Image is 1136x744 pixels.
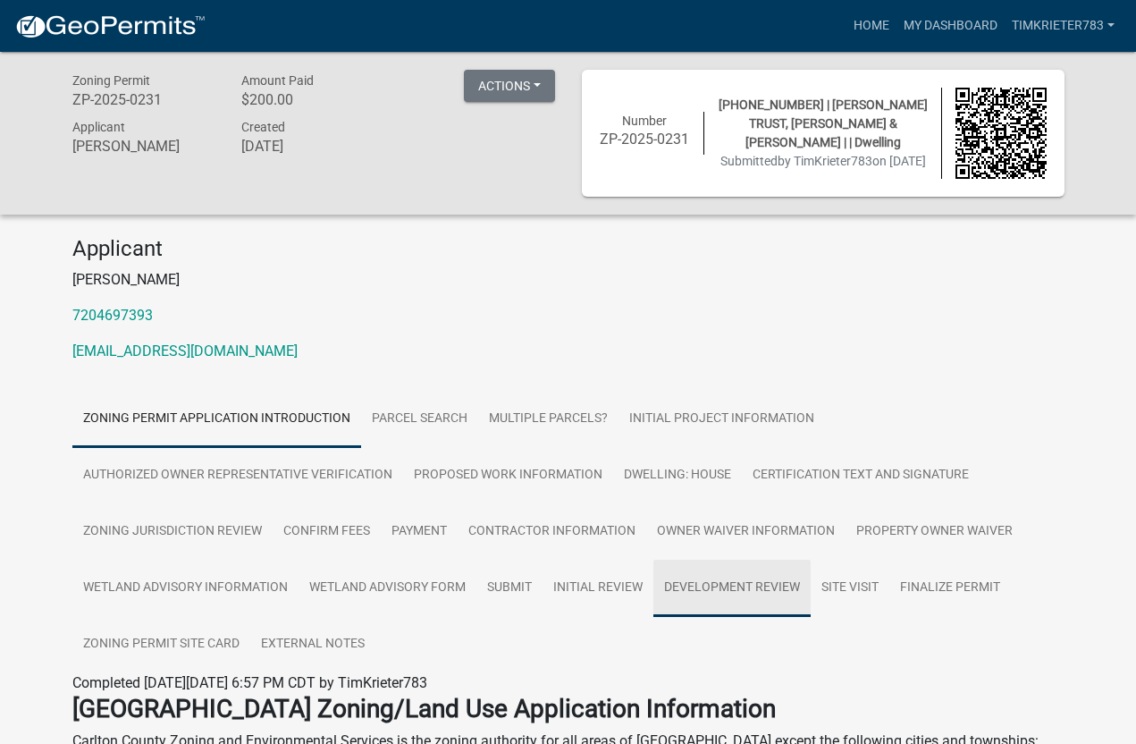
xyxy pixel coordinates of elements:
a: Payment [381,503,458,561]
h6: [DATE] [241,138,384,155]
a: My Dashboard [896,9,1005,43]
a: Property Owner Waiver [846,503,1023,561]
h6: ZP-2025-0231 [72,91,215,108]
h4: Applicant [72,236,1064,262]
a: Wetland Advisory Information [72,560,299,617]
a: [EMAIL_ADDRESS][DOMAIN_NAME] [72,342,298,359]
span: Completed [DATE][DATE] 6:57 PM CDT by TimKrieter783 [72,674,427,691]
span: Number [622,114,667,128]
span: Created [241,120,285,134]
a: Home [846,9,896,43]
a: Contractor Information [458,503,646,561]
a: External Notes [250,616,375,673]
strong: [GEOGRAPHIC_DATA] Zoning/Land Use Application Information [72,694,776,723]
a: Multiple Parcels? [478,391,618,448]
a: Zoning Permit Application Introduction [72,391,361,448]
a: Confirm Fees [273,503,381,561]
h6: $200.00 [241,91,384,108]
p: [PERSON_NAME] [72,269,1064,291]
span: by TimKrieter783 [778,154,872,168]
a: Zoning Jurisdiction Review [72,503,273,561]
a: Authorized Owner Representative Verification [72,447,403,504]
span: Zoning Permit [72,73,150,88]
a: Certification Text and Signature [742,447,980,504]
h6: ZP-2025-0231 [600,131,691,148]
a: Finalize Permit [889,560,1011,617]
span: Amount Paid [241,73,314,88]
a: Wetland Advisory Form [299,560,476,617]
a: 7204697393 [72,307,153,324]
span: Applicant [72,120,125,134]
a: Proposed Work Information [403,447,613,504]
a: Parcel search [361,391,478,448]
a: Initial Project Information [618,391,825,448]
button: Actions [464,70,555,102]
a: TimKrieter783 [1005,9,1122,43]
span: Submitted on [DATE] [720,154,926,168]
a: Submit [476,560,543,617]
a: Development Review [653,560,811,617]
a: Zoning Permit Site Card [72,616,250,673]
img: QR code [955,88,1047,179]
a: Initial Review [543,560,653,617]
a: Site Visit [811,560,889,617]
a: Dwelling: House [613,447,742,504]
span: [PHONE_NUMBER] | [PERSON_NAME] TRUST, [PERSON_NAME] & [PERSON_NAME] | | Dwelling [719,97,928,149]
h6: [PERSON_NAME] [72,138,215,155]
a: Owner Waiver Information [646,503,846,561]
